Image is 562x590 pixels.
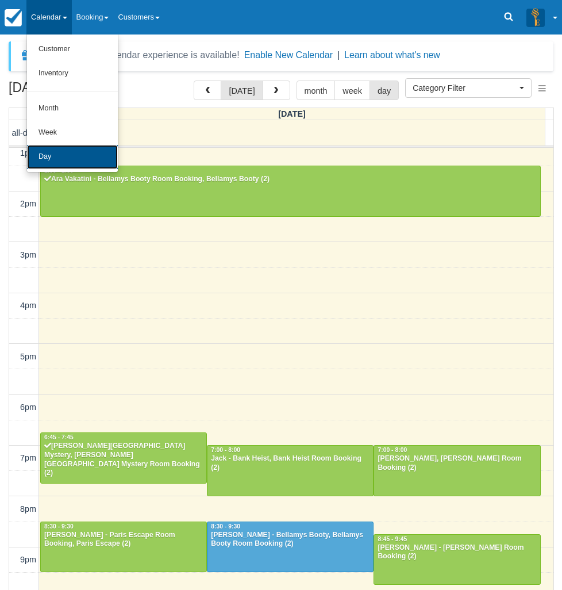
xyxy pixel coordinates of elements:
[377,543,537,562] div: [PERSON_NAME] - [PERSON_NAME] Room Booking (2)
[374,445,540,496] a: 7:00 - 8:00[PERSON_NAME], [PERSON_NAME] Room Booking (2)
[20,301,36,310] span: 4pm
[297,81,336,100] button: month
[207,522,374,572] a: 8:30 - 9:30[PERSON_NAME] - Bellamys Booty, Bellamys Booty Room Booking (2)
[27,145,118,169] a: Day
[413,82,517,94] span: Category Filter
[344,50,440,60] a: Learn about what's new
[374,534,540,585] a: 8:45 - 9:45[PERSON_NAME] - [PERSON_NAME] Room Booking (2)
[27,37,118,62] a: Customer
[40,522,207,572] a: 8:30 - 9:30[PERSON_NAME] - Paris Escape Room Booking, Paris Escape (2)
[20,403,36,412] span: 6pm
[210,531,370,549] div: [PERSON_NAME] - Bellamys Booty, Bellamys Booty Room Booking (2)
[20,504,36,514] span: 8pm
[337,50,340,60] span: |
[44,175,537,184] div: Ara Vakatini - Bellamys Booty Room Booking, Bellamys Booty (2)
[334,81,370,100] button: week
[20,199,36,208] span: 2pm
[20,148,36,158] span: 1pm
[221,81,263,100] button: [DATE]
[44,523,74,530] span: 8:30 - 9:30
[27,97,118,121] a: Month
[207,445,374,496] a: 7:00 - 8:00Jack - Bank Heist, Bank Heist Room Booking (2)
[405,78,532,98] button: Category Filter
[39,48,240,62] div: A new Booking Calendar experience is available!
[40,166,541,216] a: 1:30 - 2:30Ara Vakatini - Bellamys Booty Room Booking, Bellamys Booty (2)
[377,454,537,473] div: [PERSON_NAME], [PERSON_NAME] Room Booking (2)
[378,447,407,453] span: 7:00 - 8:00
[40,432,207,483] a: 6:45 - 7:45[PERSON_NAME][GEOGRAPHIC_DATA] Mystery, [PERSON_NAME][GEOGRAPHIC_DATA] Mystery Room Bo...
[369,81,399,100] button: day
[20,555,36,564] span: 9pm
[378,536,407,542] span: 8:45 - 9:45
[44,442,203,478] div: [PERSON_NAME][GEOGRAPHIC_DATA] Mystery, [PERSON_NAME][GEOGRAPHIC_DATA] Mystery Room Booking (2)
[211,447,240,453] span: 7:00 - 8:00
[20,453,36,462] span: 7pm
[27,121,118,145] a: Week
[244,49,333,61] button: Enable New Calendar
[210,454,370,473] div: Jack - Bank Heist, Bank Heist Room Booking (2)
[44,434,74,440] span: 6:45 - 7:45
[12,128,36,137] span: all-day
[526,8,545,26] img: A3
[20,250,36,259] span: 3pm
[26,35,118,173] ul: Calendar
[9,81,154,102] h2: [DATE]
[27,62,118,86] a: Inventory
[44,531,203,549] div: [PERSON_NAME] - Paris Escape Room Booking, Paris Escape (2)
[278,109,306,118] span: [DATE]
[5,9,22,26] img: checkfront-main-nav-mini-logo.png
[20,352,36,361] span: 5pm
[211,523,240,530] span: 8:30 - 9:30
